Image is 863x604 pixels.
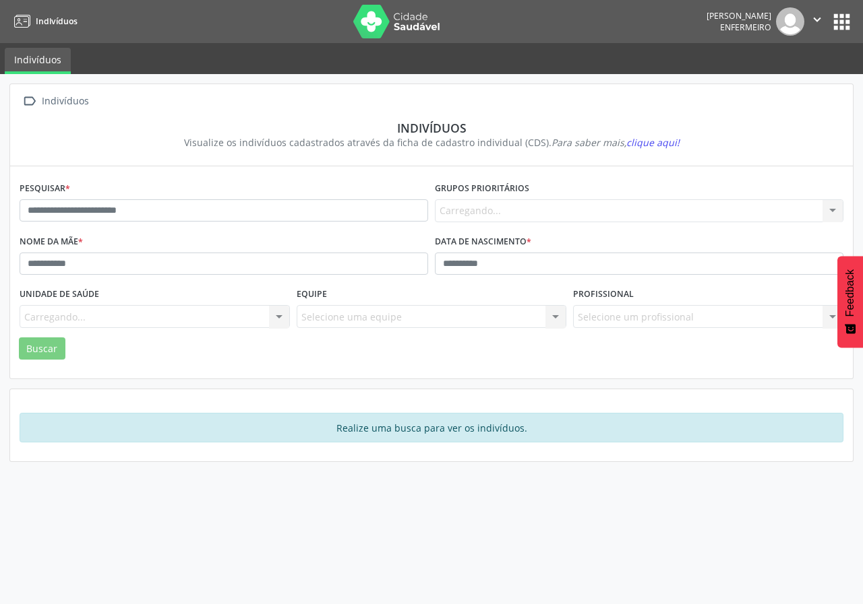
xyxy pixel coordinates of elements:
[39,92,91,111] div: Indivíduos
[552,136,680,149] i: Para saber mais,
[626,136,680,149] span: clique aqui!
[776,7,804,36] img: img
[5,48,71,74] a: Indivíduos
[20,92,91,111] a:  Indivíduos
[20,178,70,199] label: Pesquisar
[36,15,78,27] span: Indivíduos
[844,269,856,316] span: Feedback
[29,135,834,149] div: Visualize os indivíduos cadastrados através da ficha de cadastro individual (CDS).
[573,284,634,305] label: Profissional
[29,121,834,135] div: Indivíduos
[720,22,771,33] span: Enfermeiro
[707,10,771,22] div: [PERSON_NAME]
[20,413,843,442] div: Realize uma busca para ver os indivíduos.
[19,337,65,360] button: Buscar
[837,256,863,347] button: Feedback - Mostrar pesquisa
[20,92,39,111] i: 
[810,12,825,27] i: 
[297,284,327,305] label: Equipe
[435,178,529,199] label: Grupos prioritários
[804,7,830,36] button: 
[20,232,83,253] label: Nome da mãe
[9,10,78,32] a: Indivíduos
[830,10,854,34] button: apps
[435,232,531,253] label: Data de nascimento
[20,284,99,305] label: Unidade de saúde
